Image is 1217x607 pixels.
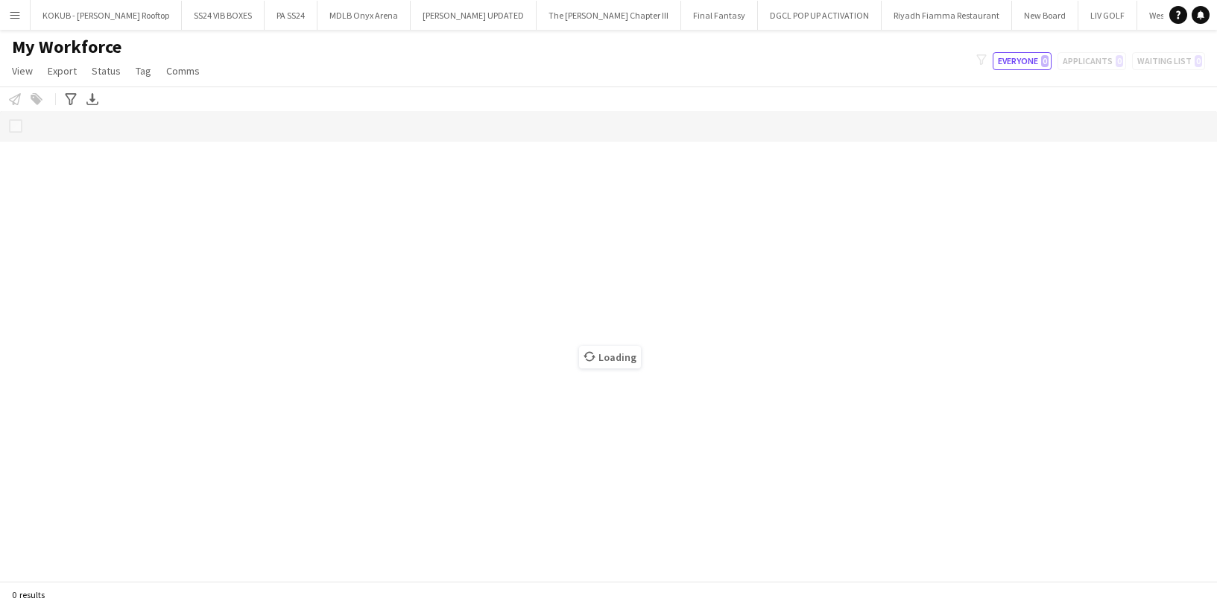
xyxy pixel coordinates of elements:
button: [PERSON_NAME] UPDATED [411,1,537,30]
a: Export [42,61,83,81]
button: LIV GOLF [1078,1,1137,30]
button: MDLB Onyx Arena [317,1,411,30]
button: The [PERSON_NAME] Chapter III [537,1,681,30]
button: Final Fantasy [681,1,758,30]
button: SS24 VIB BOXES [182,1,265,30]
a: Comms [160,61,206,81]
a: View [6,61,39,81]
a: Status [86,61,127,81]
button: New Board [1012,1,1078,30]
span: Tag [136,64,151,78]
span: Status [92,64,121,78]
span: Export [48,64,77,78]
app-action-btn: Advanced filters [62,90,80,108]
button: KOKUB - [PERSON_NAME] Rooftop [31,1,182,30]
span: View [12,64,33,78]
button: Everyone0 [993,52,1052,70]
a: Tag [130,61,157,81]
app-action-btn: Export XLSX [83,90,101,108]
span: My Workforce [12,36,121,58]
span: Loading [579,346,641,368]
button: Riyadh Fiamma Restaurant [882,1,1012,30]
span: Comms [166,64,200,78]
button: PA SS24 [265,1,317,30]
button: DGCL POP UP ACTIVATION [758,1,882,30]
span: 0 [1041,55,1049,67]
